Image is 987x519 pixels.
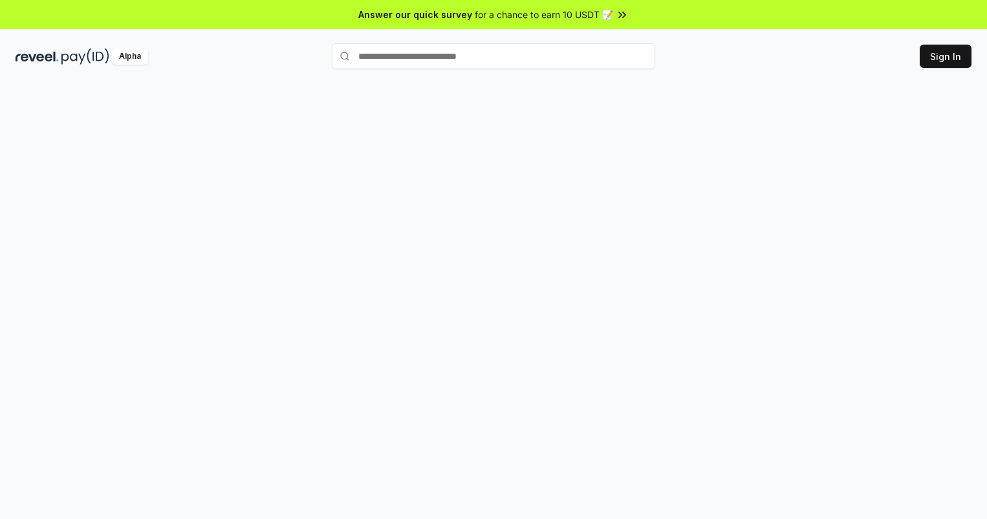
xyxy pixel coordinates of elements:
button: Sign In [920,45,971,68]
div: Alpha [112,48,148,65]
img: pay_id [61,48,109,65]
img: reveel_dark [16,48,59,65]
span: for a chance to earn 10 USDT 📝 [475,8,613,21]
span: Answer our quick survey [358,8,472,21]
